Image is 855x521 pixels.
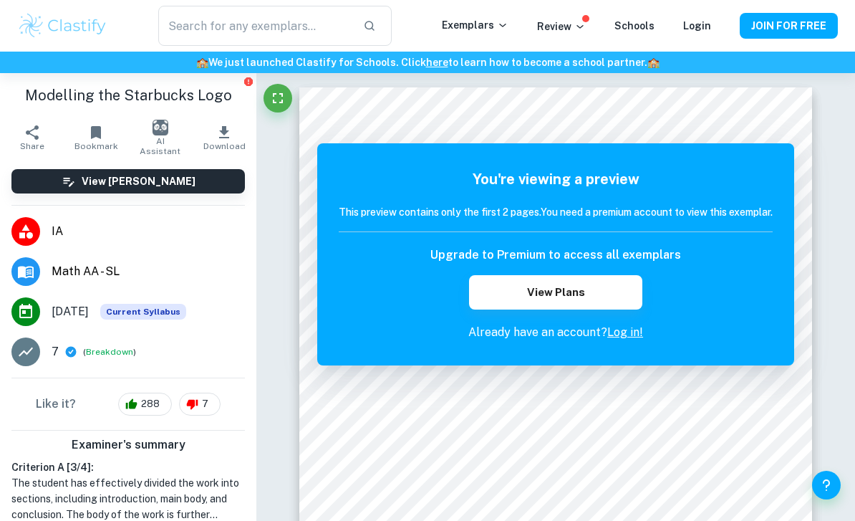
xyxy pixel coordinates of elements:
p: Review [537,19,586,34]
h6: Criterion A [ 3 / 4 ]: [11,459,245,475]
h6: Upgrade to Premium to access all exemplars [430,247,681,264]
h1: Modelling the Starbucks Logo [11,85,245,106]
span: Download [203,141,246,151]
div: This exemplar is based on the current syllabus. Feel free to refer to it for inspiration/ideas wh... [100,304,186,320]
span: ( ) [83,345,136,359]
h6: This preview contains only the first 2 pages. You need a premium account to view this exemplar. [339,204,773,220]
div: 288 [118,393,172,416]
span: 288 [133,397,168,411]
span: [DATE] [52,303,89,320]
span: 7 [194,397,216,411]
h6: View [PERSON_NAME] [82,173,195,189]
button: Fullscreen [264,84,292,113]
button: Report issue [243,76,253,87]
img: Clastify logo [17,11,108,40]
p: 7 [52,343,59,360]
span: Current Syllabus [100,304,186,320]
button: View [PERSON_NAME] [11,169,245,193]
span: Math AA - SL [52,263,245,280]
button: Bookmark [64,118,129,158]
a: Schools [614,20,654,32]
img: AI Assistant [153,120,168,135]
h6: Examiner's summary [6,436,251,454]
button: Download [193,118,257,158]
h6: We just launched Clastify for Schools. Click to learn how to become a school partner. [3,54,852,70]
p: Already have an account? [339,324,773,341]
button: Help and Feedback [812,471,841,500]
span: 🏫 [647,57,660,68]
button: JOIN FOR FREE [740,13,838,39]
span: IA [52,223,245,240]
input: Search for any exemplars... [158,6,352,46]
span: AI Assistant [137,136,184,156]
a: Login [683,20,711,32]
button: View Plans [469,275,642,310]
button: Breakdown [86,345,133,358]
span: 🏫 [196,57,208,68]
a: Log in! [607,325,643,339]
a: here [426,57,448,68]
span: Bookmark [74,141,118,151]
div: 7 [179,393,221,416]
h5: You're viewing a preview [339,168,773,190]
span: Share [20,141,44,151]
button: AI Assistant [128,118,193,158]
p: Exemplars [442,17,508,33]
h6: Like it? [36,396,76,413]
